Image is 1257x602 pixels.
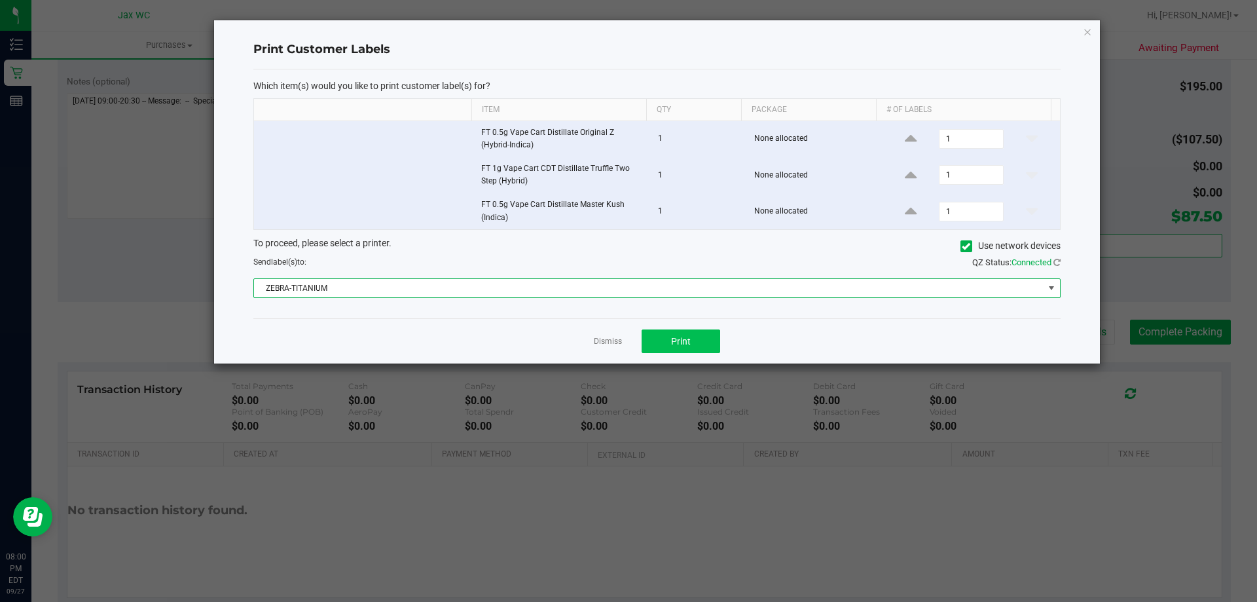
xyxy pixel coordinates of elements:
[650,121,746,157] td: 1
[746,157,883,193] td: None allocated
[642,329,720,353] button: Print
[960,239,1061,253] label: Use network devices
[650,193,746,229] td: 1
[1011,257,1051,267] span: Connected
[253,80,1061,92] p: Which item(s) would you like to print customer label(s) for?
[876,99,1051,121] th: # of labels
[13,497,52,536] iframe: Resource center
[746,193,883,229] td: None allocated
[972,257,1061,267] span: QZ Status:
[253,257,306,267] span: Send to:
[746,121,883,157] td: None allocated
[646,99,741,121] th: Qty
[741,99,876,121] th: Package
[473,121,650,157] td: FT 0.5g Vape Cart Distillate Original Z (Hybrid-Indica)
[594,336,622,347] a: Dismiss
[254,279,1044,297] span: ZEBRA-TITANIUM
[473,157,650,193] td: FT 1g Vape Cart CDT Distillate Truffle Two Step (Hybrid)
[271,257,297,267] span: label(s)
[650,157,746,193] td: 1
[671,336,691,347] span: Print
[244,236,1070,256] div: To proceed, please select a printer.
[471,99,646,121] th: Item
[473,193,650,229] td: FT 0.5g Vape Cart Distillate Master Kush (Indica)
[253,41,1061,58] h4: Print Customer Labels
